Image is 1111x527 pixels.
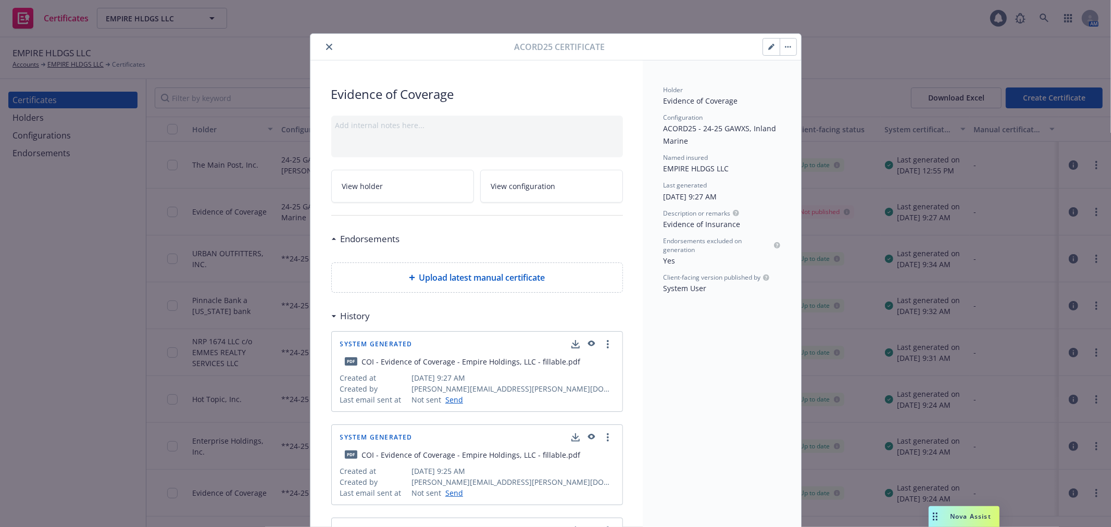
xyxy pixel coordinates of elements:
span: System User [664,283,707,293]
div: History [331,309,370,323]
span: Last generated [664,181,707,190]
span: [DATE] 9:25 AM [411,466,614,476]
span: [DATE] 9:27 AM [664,192,717,202]
span: Upload latest manual certificate [419,271,545,284]
a: View configuration [480,170,623,203]
span: Named insured [664,153,708,162]
a: View holder [331,170,474,203]
span: Not sent [411,394,441,405]
h3: Endorsements [341,232,400,246]
span: Evidence of Insurance [664,219,741,229]
span: EMPIRE HLDGS LLC [664,164,729,173]
div: COI - Evidence of Coverage - Empire Holdings, LLC - fillable.pdf [362,356,581,367]
span: Created by [340,476,408,487]
span: Description or remarks [664,209,731,218]
a: Send [441,394,463,405]
span: [PERSON_NAME][EMAIL_ADDRESS][PERSON_NAME][DOMAIN_NAME] [411,383,614,394]
span: Created at [340,372,408,383]
span: Not sent [411,487,441,498]
span: [DATE] 9:27 AM [411,372,614,383]
span: System Generated [340,434,413,441]
span: Endorsements excluded on generation [664,236,772,254]
div: Upload latest manual certificate [331,262,623,293]
span: Yes [664,256,676,266]
span: Last email sent at [340,487,408,498]
span: System Generated [340,341,413,347]
span: Nova Assist [950,512,991,521]
span: Evidence of Coverage [664,96,738,106]
span: Created at [340,466,408,476]
span: Holder [664,85,683,94]
span: Evidence of Coverage [331,85,623,103]
div: COI - Evidence of Coverage - Empire Holdings, LLC - fillable.pdf [362,449,581,460]
div: Endorsements [331,232,400,246]
span: Created by [340,383,408,394]
a: more [602,338,614,350]
div: Drag to move [929,506,942,527]
span: View holder [342,181,383,192]
span: pdf [345,357,357,365]
button: Nova Assist [929,506,1000,527]
span: Configuration [664,113,703,122]
span: Last email sent at [340,394,408,405]
span: Add internal notes here... [335,120,425,130]
a: more [602,431,614,444]
span: pdf [345,450,357,458]
span: View configuration [491,181,556,192]
span: Acord25 certificate [515,41,605,53]
a: Send [441,487,463,498]
span: Client-facing version published by [664,273,761,282]
span: [PERSON_NAME][EMAIL_ADDRESS][PERSON_NAME][DOMAIN_NAME] [411,476,614,487]
h3: History [341,309,370,323]
span: ACORD25 - 24-25 GAWXS, Inland Marine [664,123,779,146]
button: close [323,41,335,53]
